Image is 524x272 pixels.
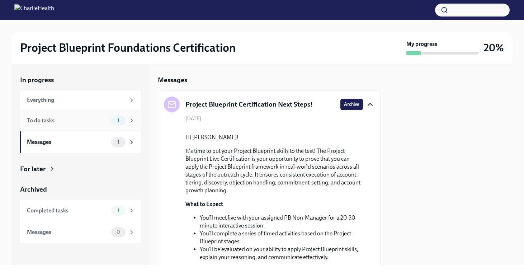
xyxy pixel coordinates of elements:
h3: 20% [484,41,504,54]
a: Messages1 [20,131,141,153]
div: Messages [27,138,108,146]
strong: My progress [406,40,437,48]
span: 1 [113,139,124,145]
span: 1 [113,208,124,213]
p: It's time to put your Project Blueprint skills to the test! The Project Blueprint Live Certificat... [185,147,363,194]
div: To do tasks [27,117,108,125]
h5: Project Blueprint Certification Next Steps! [185,100,313,109]
div: Completed tasks [27,207,108,215]
h2: Project Blueprint Foundations Certification [20,41,236,55]
span: 1 [113,118,124,123]
div: Everything [27,96,126,104]
span: Archive [344,101,359,108]
li: You’ll meet live with your assigned PB Non-Manager for a 20-30 minute interactive session. [200,214,363,230]
button: Archive [340,99,363,110]
li: You’ll be evaluated on your ability to apply Project Blueprint skills, explain your reasoning, an... [200,245,363,261]
span: [DATE] [185,115,201,122]
a: Archived [20,185,141,194]
h5: Messages [158,75,187,85]
li: You’ll complete a series of timed activities based on the Project Blueprint stages [200,230,363,245]
p: Hi [PERSON_NAME]! [185,133,363,141]
a: Completed tasks1 [20,200,141,221]
div: Messages [27,228,108,236]
img: CharlieHealth [14,4,54,16]
a: Everything [20,90,141,110]
a: In progress [20,75,141,85]
strong: What to Expect [185,201,223,207]
a: To do tasks1 [20,110,141,131]
a: Messages0 [20,221,141,243]
span: 0 [112,229,124,235]
a: For later [20,164,141,174]
div: For later [20,164,46,174]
